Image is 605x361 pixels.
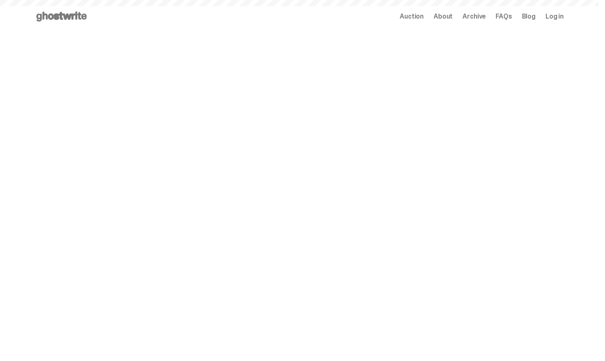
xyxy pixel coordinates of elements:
[434,13,453,20] a: About
[400,13,424,20] a: Auction
[496,13,512,20] a: FAQs
[546,13,564,20] a: Log in
[463,13,486,20] a: Archive
[522,13,536,20] a: Blog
